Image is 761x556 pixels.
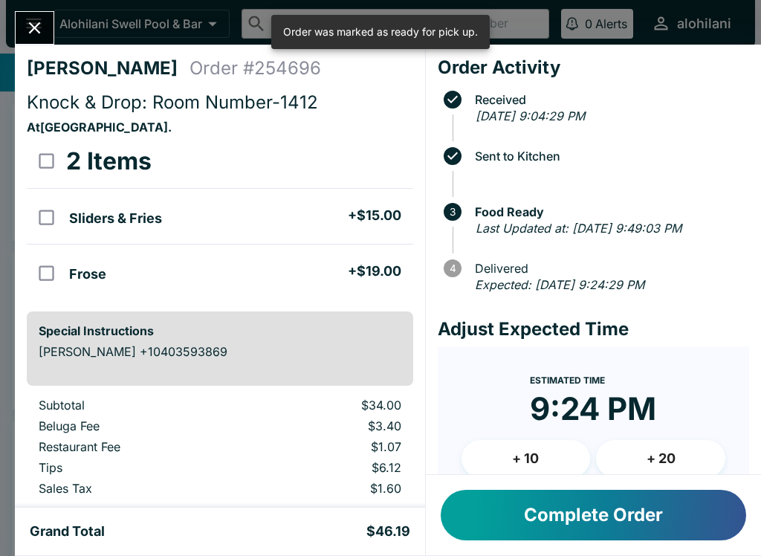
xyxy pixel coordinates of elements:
[256,439,401,454] p: $1.07
[39,418,233,433] p: Beluga Fee
[449,262,456,274] text: 4
[256,418,401,433] p: $3.40
[596,440,725,477] button: + 20
[467,93,749,106] span: Received
[441,490,746,540] button: Complete Order
[30,523,105,540] h5: Grand Total
[256,398,401,413] p: $34.00
[438,56,749,79] h4: Order Activity
[283,19,478,45] div: Order was marked as ready for pick up.
[450,206,456,218] text: 3
[27,91,318,113] span: Knock & Drop: Room Number-1412
[69,265,106,283] h5: Frose
[467,205,749,219] span: Food Ready
[39,481,233,496] p: Sales Tax
[467,149,749,163] span: Sent to Kitchen
[66,146,152,176] h3: 2 Items
[348,262,401,280] h5: + $19.00
[27,120,172,135] strong: At [GEOGRAPHIC_DATA] .
[256,460,401,475] p: $6.12
[467,262,749,275] span: Delivered
[39,398,233,413] p: Subtotal
[27,57,190,80] h4: [PERSON_NAME]
[476,109,585,123] em: [DATE] 9:04:29 PM
[39,323,401,338] h6: Special Instructions
[39,460,233,475] p: Tips
[27,135,413,300] table: orders table
[39,344,401,359] p: [PERSON_NAME] +10403593869
[348,207,401,224] h5: + $15.00
[476,221,681,236] em: Last Updated at: [DATE] 9:49:03 PM
[366,523,410,540] h5: $46.19
[475,277,644,292] em: Expected: [DATE] 9:24:29 PM
[462,440,591,477] button: + 10
[39,439,233,454] p: Restaurant Fee
[190,57,321,80] h4: Order # 254696
[438,318,749,340] h4: Adjust Expected Time
[256,481,401,496] p: $1.60
[530,389,656,428] time: 9:24 PM
[530,375,605,386] span: Estimated Time
[16,12,54,44] button: Close
[69,210,162,227] h5: Sliders & Fries
[27,398,413,502] table: orders table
